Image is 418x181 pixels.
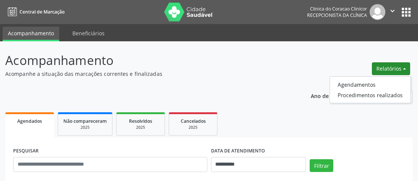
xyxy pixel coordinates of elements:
[17,118,42,124] span: Agendados
[330,76,411,103] ul: Relatórios
[307,12,367,18] span: Recepcionista da clínica
[372,62,410,75] button: Relatórios
[370,4,385,20] img: img
[330,79,411,90] a: Agendamentos
[63,118,107,124] span: Não compareceram
[5,51,291,70] p: Acompanhamento
[13,145,39,157] label: PESQUISAR
[129,118,152,124] span: Resolvidos
[67,27,110,40] a: Beneficiários
[400,6,413,19] button: apps
[385,4,400,20] button: 
[307,6,367,12] div: Clinica do Coracao Clinicor
[388,7,397,15] i: 
[211,145,265,157] label: DATA DE ATENDIMENTO
[330,90,411,100] a: Procedimentos realizados
[5,70,291,78] p: Acompanhe a situação das marcações correntes e finalizadas
[3,27,59,41] a: Acompanhamento
[181,118,206,124] span: Cancelados
[19,9,64,15] span: Central de Marcação
[310,159,333,172] button: Filtrar
[311,91,377,100] p: Ano de acompanhamento
[63,125,107,130] div: 2025
[122,125,159,130] div: 2025
[5,6,64,18] a: Central de Marcação
[174,125,212,130] div: 2025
